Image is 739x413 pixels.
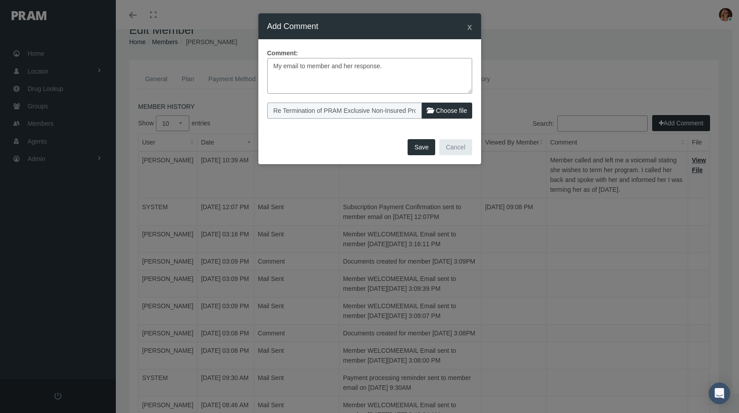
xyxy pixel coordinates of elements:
span: x [467,21,472,32]
label: Comment: [267,48,298,58]
button: Cancel [439,139,472,155]
button: Close [467,22,472,31]
span: Choose file [436,107,467,114]
button: Save [408,139,435,155]
h4: Add Comment [267,20,318,33]
div: Open Intercom Messenger [709,383,730,404]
